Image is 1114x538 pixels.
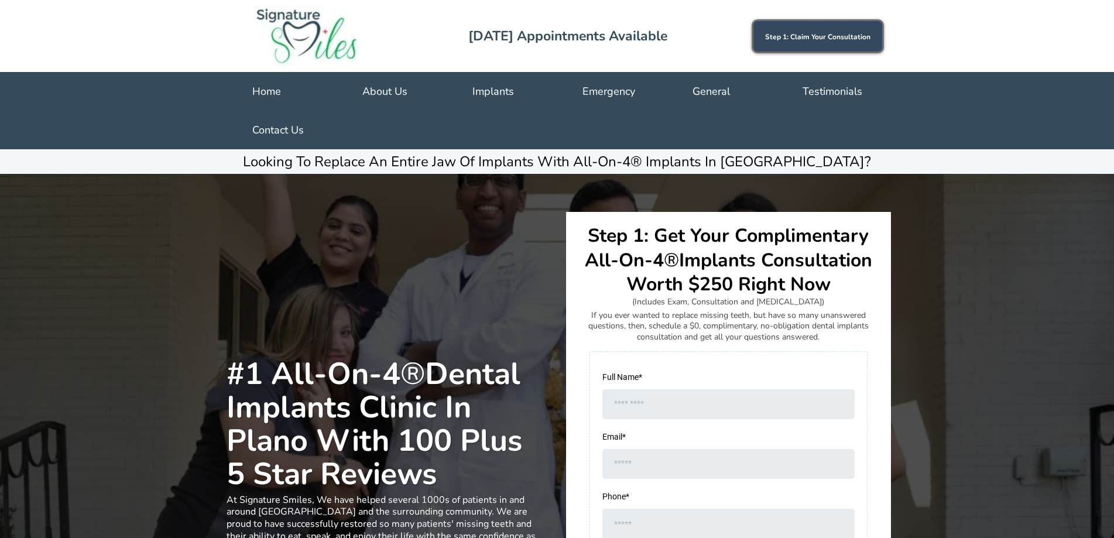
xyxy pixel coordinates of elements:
[227,353,400,395] strong: #1 All-On-4
[578,297,879,307] p: (Includes Exam, Consultation and [MEDICAL_DATA])
[557,72,661,111] a: Emergency
[468,27,667,45] strong: [DATE] Appointments Available
[602,370,855,385] label: Full Name
[227,353,522,495] strong: Dental Implants Clinic In Plano With 100 Plus 5 Star Reviews
[602,430,626,444] label: Email
[626,248,872,297] strong: Implants Consultation Worth $250 Right Now
[227,72,307,111] a: Home
[227,111,330,149] a: Contact Us
[227,357,546,491] p: ®
[667,72,756,111] a: General
[588,223,869,248] strong: Step 1: Get Your Complimentary
[777,72,888,111] a: Testimonials
[337,72,433,111] a: About Us
[578,248,879,297] h1: ®
[229,152,885,171] p: Looking To Replace An Entire Jaw Of Implants With All-On-4® Implants In [GEOGRAPHIC_DATA]?
[602,489,855,504] label: Phone
[752,19,884,53] button: Step 1: Claim Your Consultation
[585,248,664,273] strong: All-On-4
[447,72,540,111] a: Implants
[765,32,870,42] div: Step 1: Claim Your Consultation
[578,310,879,342] p: If you ever wanted to replace missing teeth, but have so many unanswered questions, then, schedul...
